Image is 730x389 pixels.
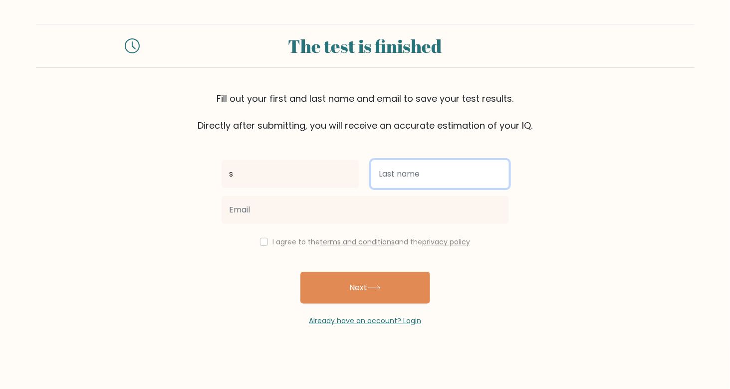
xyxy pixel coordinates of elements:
[152,32,579,59] div: The test is finished
[272,237,470,247] label: I agree to the and the
[300,272,430,304] button: Next
[422,237,470,247] a: privacy policy
[36,92,695,132] div: Fill out your first and last name and email to save your test results. Directly after submitting,...
[309,316,421,326] a: Already have an account? Login
[222,160,359,188] input: First name
[222,196,509,224] input: Email
[320,237,395,247] a: terms and conditions
[371,160,509,188] input: Last name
